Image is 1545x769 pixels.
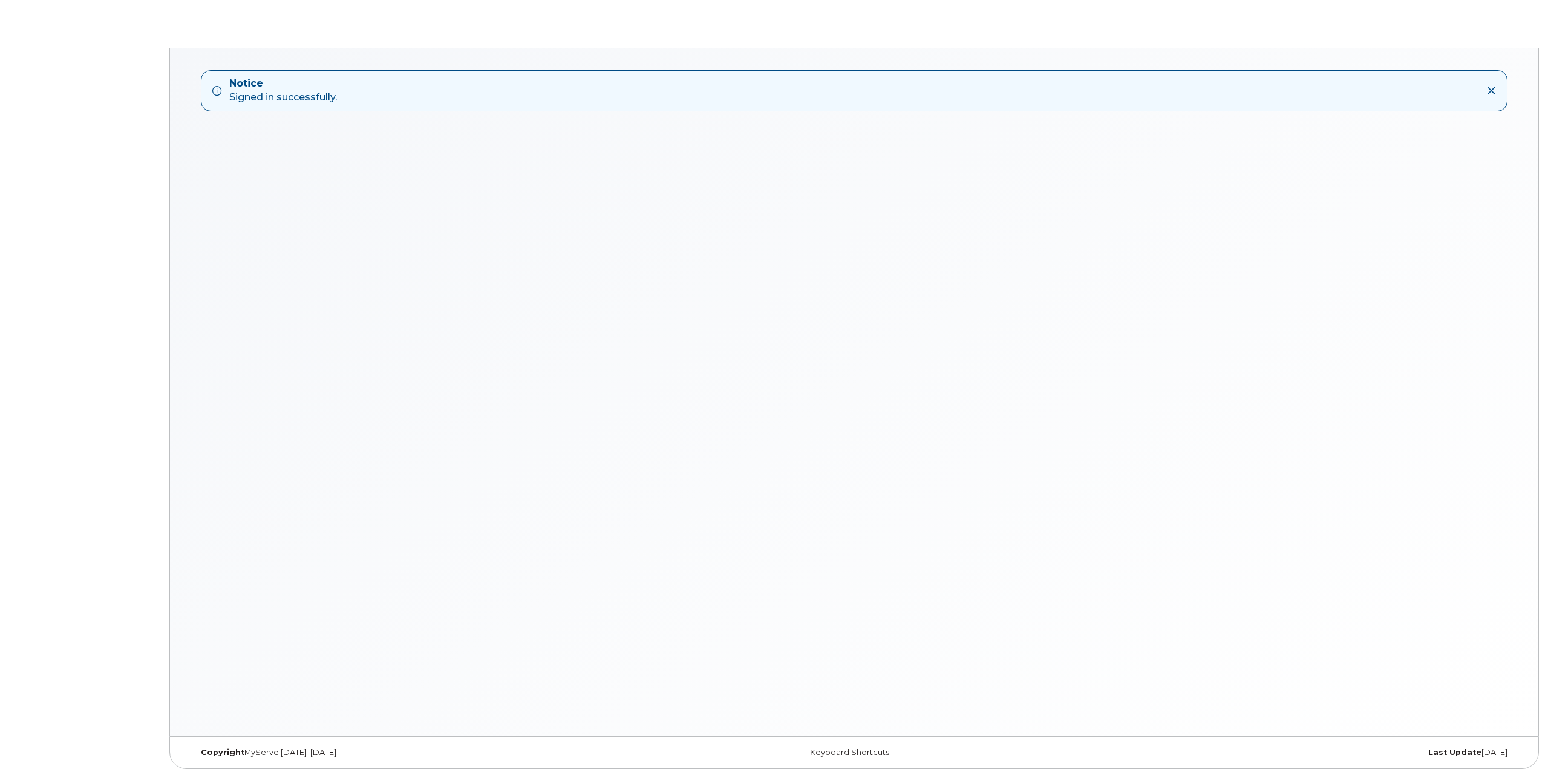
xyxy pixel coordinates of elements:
strong: Last Update [1428,748,1481,757]
div: MyServe [DATE]–[DATE] [192,748,633,758]
strong: Notice [229,77,337,91]
a: Keyboard Shortcuts [810,748,889,757]
strong: Copyright [201,748,244,757]
div: [DATE] [1075,748,1517,758]
div: Signed in successfully. [229,77,337,105]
